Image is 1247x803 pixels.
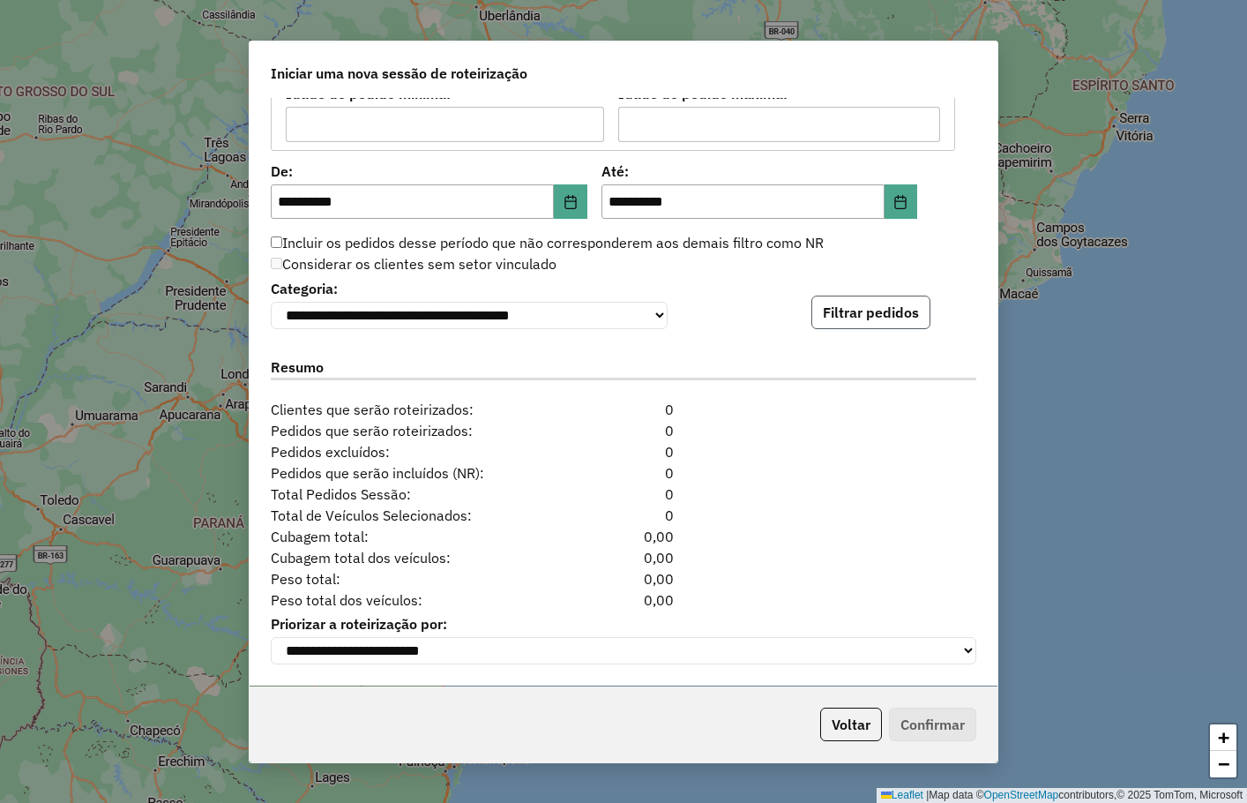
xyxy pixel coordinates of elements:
[260,505,563,526] span: Total de Veículos Selecionados:
[563,441,683,462] div: 0
[260,547,563,568] span: Cubagem total dos veículos:
[1210,724,1236,751] a: Zoom in
[1218,726,1229,748] span: +
[260,526,563,547] span: Cubagem total:
[271,63,527,84] span: Iniciar uma nova sessão de roteirização
[260,568,563,589] span: Peso total:
[926,789,929,801] span: |
[881,789,923,801] a: Leaflet
[563,589,683,611] div: 0,00
[271,258,282,269] input: Considerar os clientes sem setor vinculado
[271,278,668,299] label: Categoria:
[563,484,683,505] div: 0
[260,589,563,611] span: Peso total dos veículos:
[271,236,282,248] input: Incluir os pedidos desse período que não corresponderem aos demais filtro como NR
[271,232,824,253] label: Incluir os pedidos desse período que não corresponderem aos demais filtro como NR
[271,161,587,182] label: De:
[271,356,976,380] label: Resumo
[271,613,976,634] label: Priorizar a roteirização por:
[260,484,563,505] span: Total Pedidos Sessão:
[260,420,563,441] span: Pedidos que serão roteirizados:
[1218,753,1229,775] span: −
[563,505,683,526] div: 0
[820,708,882,741] button: Voltar
[563,547,683,568] div: 0,00
[554,184,587,220] button: Choose Date
[260,462,563,484] span: Pedidos que serão incluídos (NR):
[271,253,556,274] label: Considerar os clientes sem setor vinculado
[1210,751,1236,777] a: Zoom out
[885,184,918,220] button: Choose Date
[260,399,563,420] span: Clientes que serão roteirizados:
[563,399,683,420] div: 0
[984,789,1059,801] a: OpenStreetMap
[811,296,930,329] button: Filtrar pedidos
[877,788,1247,803] div: Map data © contributors,© 2025 TomTom, Microsoft
[563,462,683,484] div: 0
[563,568,683,589] div: 0,00
[563,420,683,441] div: 0
[601,161,918,182] label: Até:
[563,526,683,547] div: 0,00
[260,441,563,462] span: Pedidos excluídos:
